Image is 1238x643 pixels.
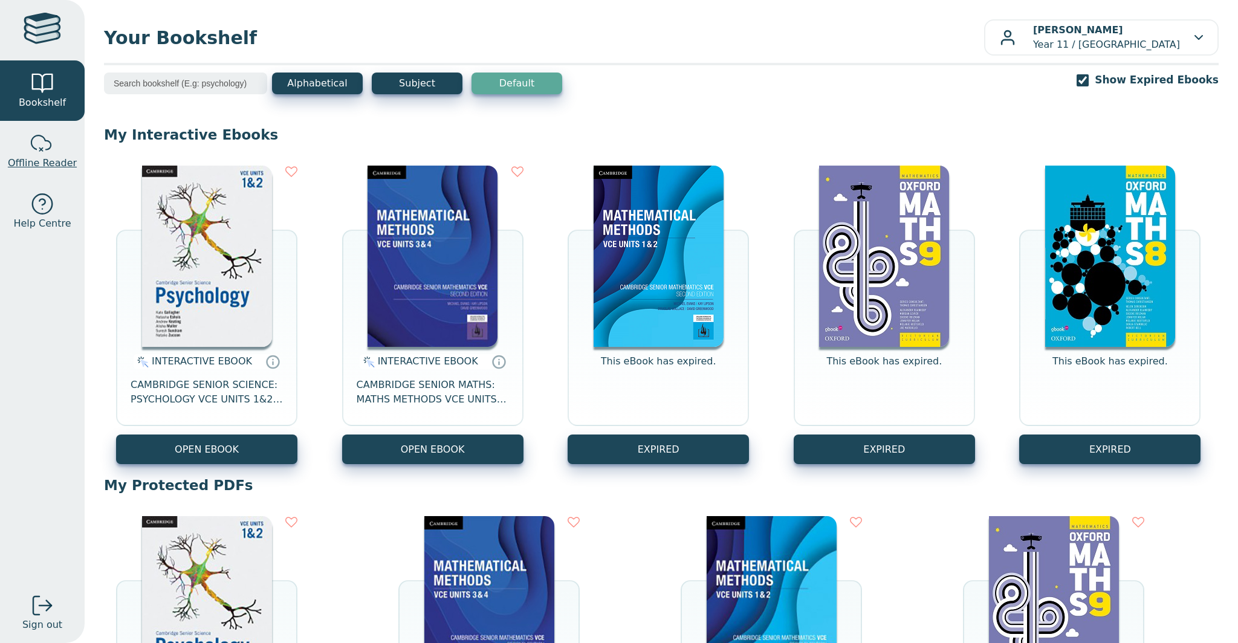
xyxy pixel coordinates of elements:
p: This eBook has expired. [601,354,716,383]
p: Year 11 / [GEOGRAPHIC_DATA] [1033,23,1180,52]
label: Show Expired Ebooks [1095,73,1219,88]
span: CAMBRIDGE SENIOR MATHS: MATHS METHODS VCE UNITS 3&4 EBOOK 2E [357,378,509,407]
button: Alphabetical [272,73,363,94]
b: [PERSON_NAME] [1033,24,1123,36]
img: e1b319ef-81b3-eb11-a9a3-0272d098c78b.jpg [819,166,949,347]
span: Offline Reader [8,156,77,170]
p: This eBook has expired. [1052,354,1168,383]
img: interactive.svg [134,355,149,369]
a: Interactive eBooks are accessed online via the publisher’s portal. They contain interactive resou... [491,354,506,369]
span: Bookshelf [19,95,66,110]
img: interactive.svg [360,355,375,369]
button: EXPIRED [794,435,975,464]
img: 0b3c2c99-4463-4df4-a628-40244046fa74.png [594,166,724,347]
button: [PERSON_NAME]Year 11 / [GEOGRAPHIC_DATA] [984,19,1219,56]
button: OPEN EBOOK [342,435,523,464]
input: Search bookshelf (E.g: psychology) [104,73,267,94]
span: Your Bookshelf [104,24,984,51]
p: My Interactive Ebooks [104,126,1219,144]
span: CAMBRIDGE SENIOR SCIENCE: PSYCHOLOGY VCE UNITS 1&2 EBOOK [131,378,283,407]
img: 1d0ca453-b32c-426a-8524-af13d4c3580c.jpg [368,166,497,347]
button: Subject [372,73,462,94]
button: OPEN EBOOK [116,435,297,464]
span: INTERACTIVE EBOOK [378,355,478,367]
span: INTERACTIVE EBOOK [152,355,252,367]
button: EXPIRED [568,435,749,464]
a: Interactive eBooks are accessed online via the publisher’s portal. They contain interactive resou... [265,354,280,369]
span: Help Centre [13,216,71,231]
button: EXPIRED [1019,435,1201,464]
p: This eBook has expired. [826,354,942,383]
img: 05dbd6eb-a82f-4f2c-939f-7e698d97c53b.jpg [142,166,272,347]
p: My Protected PDFs [104,476,1219,494]
span: Sign out [22,618,62,632]
button: Default [472,73,562,94]
img: 7ef3d548-81b3-eb11-a9a3-0272d098c78b.jpg [1045,166,1175,347]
